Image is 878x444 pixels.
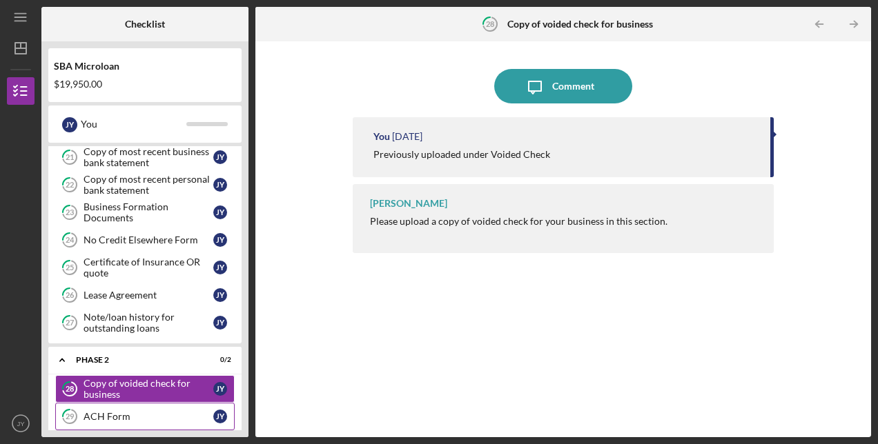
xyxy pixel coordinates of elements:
div: Note/loan history for outstanding loans [84,312,213,334]
div: J Y [213,178,227,192]
div: Please upload a copy of voided check for your business in this section. [370,216,667,227]
div: J Y [213,316,227,330]
tspan: 23 [66,208,74,217]
a: 23Business Formation DocumentsJY [55,199,235,226]
div: Certificate of Insurance OR quote [84,256,213,279]
a: 29ACH FormJY [55,403,235,430]
div: Copy of voided check for business [84,378,213,400]
tspan: 28 [66,385,74,394]
div: You [373,131,390,142]
div: J Y [213,233,227,247]
a: 21Copy of most recent business bank statementJY [55,143,235,171]
div: J Y [213,288,227,302]
div: Previously uploaded under Voided Check [373,149,550,160]
a: 24No Credit Elsewhere FormJY [55,226,235,254]
a: 26Lease AgreementJY [55,281,235,309]
button: Comment [494,69,632,103]
div: 0 / 2 [206,356,231,364]
tspan: 29 [66,412,75,421]
tspan: 21 [66,153,74,162]
div: Phase 2 [76,356,197,364]
a: 27Note/loan history for outstanding loansJY [55,309,235,336]
tspan: 25 [66,263,74,272]
div: Lease Agreement [84,290,213,301]
tspan: 27 [66,319,75,327]
button: JY [7,410,35,437]
div: You [81,112,186,136]
div: Copy of most recent personal bank statement [84,174,213,196]
time: 2025-10-02 19:53 [392,131,422,142]
tspan: 28 [486,19,494,28]
a: 28Copy of voided check for businessJY [55,375,235,403]
tspan: 26 [66,291,75,300]
div: $19,950.00 [54,79,236,90]
div: Copy of most recent business bank statement [84,146,213,168]
a: 25Certificate of Insurance OR quoteJY [55,254,235,281]
div: Business Formation Documents [84,201,213,223]
div: No Credit Elsewhere Form [84,234,213,245]
div: J Y [62,117,77,132]
tspan: 22 [66,181,74,190]
text: JY [17,420,25,427]
b: Copy of voided check for business [507,19,653,30]
a: 22Copy of most recent personal bank statementJY [55,171,235,199]
div: J Y [213,261,227,274]
div: ACH Form [84,411,213,422]
div: J Y [213,205,227,219]
div: SBA Microloan [54,61,236,72]
div: J Y [213,382,227,396]
div: J Y [213,150,227,164]
div: J Y [213,410,227,423]
div: Comment [552,69,594,103]
b: Checklist [125,19,165,30]
tspan: 24 [66,236,75,245]
div: [PERSON_NAME] [370,198,447,209]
